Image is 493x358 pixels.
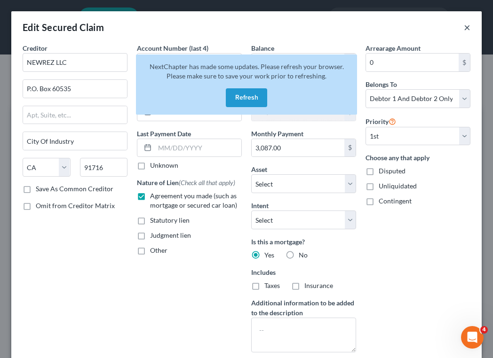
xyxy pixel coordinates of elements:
[252,54,344,71] input: 0.00
[366,116,396,127] label: Priority
[251,267,356,277] label: Includes
[344,139,356,157] div: $
[461,326,484,349] iframe: Intercom live chat
[251,129,303,139] label: Monthly Payment
[23,44,48,52] span: Creditor
[366,43,421,53] label: Arrearage Amount
[379,197,412,205] span: Contingent
[23,21,104,34] div: Edit Secured Claim
[304,281,333,289] span: Insurance
[137,178,235,187] label: Nature of Lien
[264,281,280,289] span: Taxes
[251,237,356,247] label: Is this a mortgage?
[366,54,459,71] input: 0.00
[80,158,128,177] input: Enter zip...
[179,179,235,187] span: (Check all that apply)
[299,251,308,259] span: No
[137,129,191,139] label: Last Payment Date
[36,184,113,194] label: Save As Common Creditor
[251,298,356,318] label: Additional information to be added to the description
[464,22,470,33] button: ×
[366,80,397,88] span: Belongs To
[264,251,274,259] span: Yes
[226,88,267,107] button: Refresh
[137,53,242,72] input: XXXX
[379,167,406,175] span: Disputed
[480,326,488,334] span: 4
[251,43,274,53] label: Balance
[23,80,127,98] input: Enter address...
[366,153,470,163] label: Choose any that apply
[251,165,267,173] span: Asset
[23,106,127,124] input: Apt, Suite, etc...
[251,201,269,210] label: Intent
[150,192,237,209] span: Agreement you made (such as mortgage or secured car loan)
[150,216,190,224] span: Statutory lien
[150,161,178,170] label: Unknown
[344,54,356,71] div: $
[155,139,241,157] input: MM/DD/YYYY
[459,54,470,71] div: $
[23,53,127,72] input: Search creditor by name...
[137,43,208,53] label: Account Number (last 4)
[150,62,344,80] span: NextChapter has made some updates. Please refresh your browser. Please make sure to save your wor...
[150,246,167,254] span: Other
[252,139,344,157] input: 0.00
[379,182,417,190] span: Unliquidated
[36,202,115,210] span: Omit from Creditor Matrix
[150,231,191,239] span: Judgment lien
[23,132,127,150] input: Enter city...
